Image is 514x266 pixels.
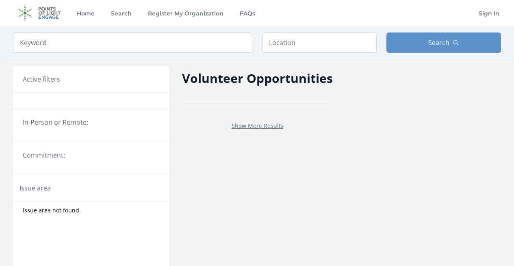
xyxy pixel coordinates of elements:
[182,69,333,87] h2: Volunteer Opportunities
[428,38,449,48] span: Search
[20,183,51,193] legend: Issue area
[23,74,60,84] h3: Active filters
[386,32,501,53] button: Search
[262,32,377,53] input: Location
[13,32,252,53] input: Keyword
[23,206,81,214] span: Issue area not found.
[23,117,159,127] legend: In-Person or Remote:
[232,122,284,130] a: Show More Results
[23,150,159,160] legend: Commitment:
